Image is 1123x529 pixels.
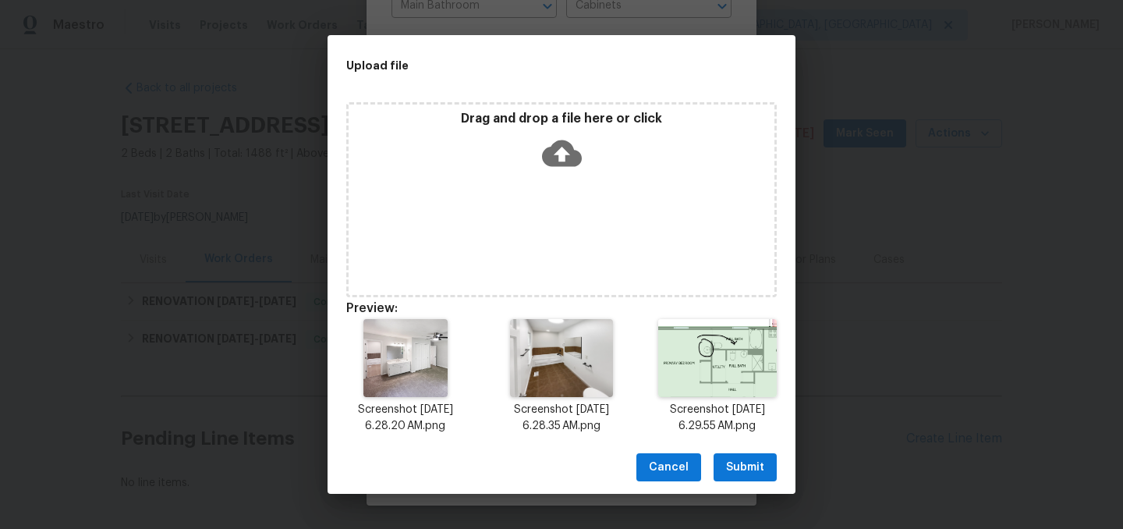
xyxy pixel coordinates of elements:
span: Submit [726,458,764,478]
p: Drag and drop a file here or click [349,111,774,127]
img: swZluOqXOmLiTMPDXjHFTLw5f8HfIxdIfoKBf8AAAAASUVORK5CYII= [510,319,613,397]
button: Submit [714,453,777,482]
span: Cancel [649,458,689,478]
h2: Upload file [346,57,707,74]
p: Screenshot [DATE] 6.29.55 AM.png [658,402,777,435]
p: Screenshot [DATE] 6.28.35 AM.png [502,402,621,435]
p: Screenshot [DATE] 6.28.20 AM.png [346,402,465,435]
img: +usAqtvegDoAAAAASUVORK5CYII= [363,319,447,397]
img: AMnHKWy5uYJ7AAAAAElFTkSuQmCC [658,319,777,397]
button: Cancel [636,453,701,482]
